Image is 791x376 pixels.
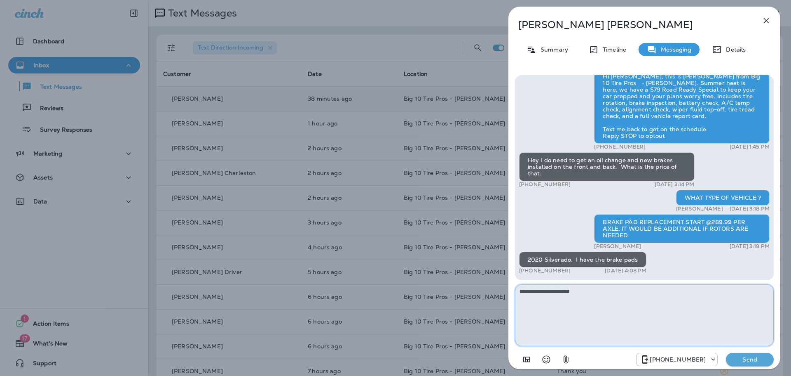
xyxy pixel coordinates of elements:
div: Hey I do need to get an oil change and new brakes installed on the front and back. What is the pr... [519,152,695,181]
p: [DATE] 3:14 PM [655,181,695,188]
p: [PERSON_NAME] [PERSON_NAME] [518,19,743,31]
p: Messaging [657,46,691,53]
p: [DATE] 1:45 PM [730,144,770,150]
div: Hi [PERSON_NAME], this is [PERSON_NAME] from Big 10 Tire Pros - [PERSON_NAME]. Summer heat is her... [594,57,770,144]
p: Details [722,46,746,53]
button: Select an emoji [538,351,555,368]
p: [PHONE_NUMBER] [594,144,646,150]
div: BRAKE PAD REPLACEMENT START @289.99 PER AXLE. IT WOULD BE ADDITIONAL IF ROTORS ARE NEEDED [594,214,770,243]
p: [PERSON_NAME] [594,243,641,250]
div: WHAT TYPE OF VEHICLE ? [676,190,770,206]
button: Add in a premade template [518,351,535,368]
p: [PERSON_NAME] [676,206,723,212]
p: [DATE] 3:18 PM [730,206,770,212]
p: Send [732,356,767,363]
div: +1 (601) 808-4206 [637,355,717,364]
div: 2020 Silverado. I have the brake pads [519,252,646,267]
p: Timeline [599,46,626,53]
p: [DATE] 4:08 PM [605,267,646,274]
p: [DATE] 3:19 PM [730,243,770,250]
p: [PHONE_NUMBER] [519,181,571,188]
p: [PHONE_NUMBER] [650,356,706,363]
button: Send [726,353,774,366]
p: [PHONE_NUMBER] [519,267,571,274]
p: Summary [536,46,568,53]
